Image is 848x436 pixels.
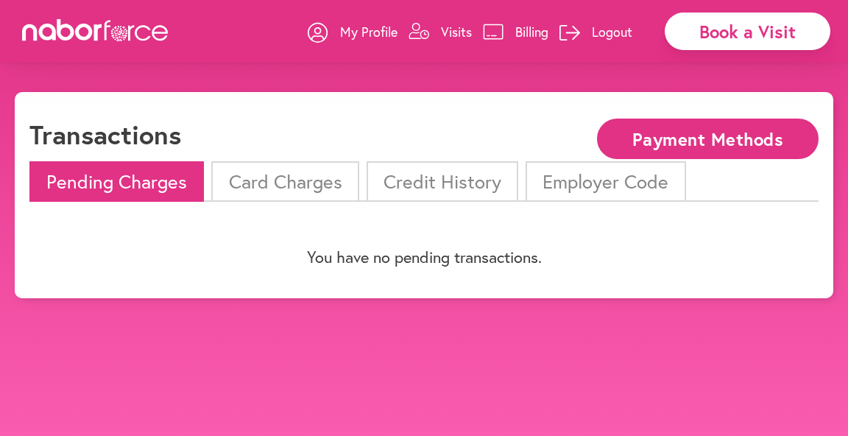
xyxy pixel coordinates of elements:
li: Employer Code [526,161,685,202]
a: Visits [409,10,472,54]
button: Payment Methods [597,119,819,159]
p: Visits [441,23,472,41]
div: Book a Visit [665,13,830,50]
a: Billing [483,10,548,54]
li: Credit History [367,161,518,202]
p: My Profile [340,23,397,41]
a: My Profile [308,10,397,54]
h1: Transactions [29,119,181,150]
p: You have no pending transactions. [29,247,819,267]
p: Billing [515,23,548,41]
li: Pending Charges [29,161,204,202]
a: Payment Methods [597,130,819,144]
li: Card Charges [211,161,358,202]
p: Logout [592,23,632,41]
a: Logout [559,10,632,54]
